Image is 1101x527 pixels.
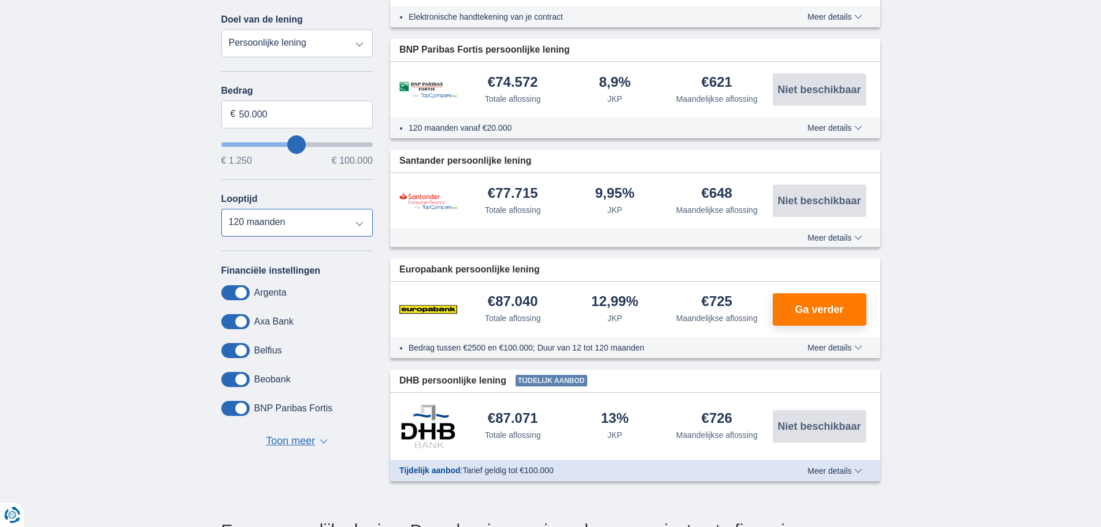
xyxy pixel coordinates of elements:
[231,108,236,121] span: €
[485,429,541,441] div: Totale aflossing
[799,123,870,132] button: Meer details
[254,316,294,327] label: Axa Bank
[221,142,373,147] input: wantToBorrow
[773,293,866,326] button: Ga verder
[221,156,252,165] span: € 1.250
[399,82,457,98] img: product.pl.alt BNP Paribas Fortis
[399,374,506,388] span: DHB persoonlijke lening
[409,122,765,134] li: 120 maanden vanaf €20.000
[488,75,538,91] div: €74.572
[485,93,541,105] div: Totale aflossing
[399,295,457,324] img: product.pl.alt Europabank
[399,404,457,448] img: product.pl.alt DHB Bank
[607,204,622,216] div: JKP
[485,312,541,324] div: Totale aflossing
[591,294,638,310] div: 12,99%
[266,434,315,449] span: Toon meer
[807,124,862,132] span: Meer details
[702,186,732,202] div: €648
[676,204,758,216] div: Maandelijkse aflossing
[409,11,765,23] li: Elektronische handtekening van je contract
[332,156,373,165] span: € 100.000
[485,204,541,216] div: Totale aflossing
[607,312,622,324] div: JKP
[777,421,861,432] span: Niet beschikbaar
[409,342,765,353] li: Bedrag tussen €2500 en €100.000; Duur van 12 tot 120 maanden
[773,73,866,106] button: Niet beschikbaar
[399,263,540,277] span: Europabank persoonlijke lening
[254,345,282,356] label: Belfius
[807,467,862,475] span: Meer details
[807,234,862,242] span: Meer details
[399,466,461,475] span: Tijdelijk aanbod
[773,410,866,443] button: Niet beschikbaar
[702,75,732,91] div: €621
[254,374,291,385] label: Beobank
[516,375,587,386] span: Tijdelijk aanbod
[595,186,635,202] div: 9,95%
[607,429,622,441] div: JKP
[488,294,538,310] div: €87.040
[807,13,862,21] span: Meer details
[799,466,870,476] button: Meer details
[221,14,303,25] label: Doel van de lening
[254,288,287,298] label: Argenta
[795,304,843,315] span: Ga verder
[799,343,870,352] button: Meer details
[773,185,866,217] button: Niet beschikbaar
[320,439,328,444] span: ▼
[462,466,553,475] span: Tarief geldig tot €100.000
[262,433,331,449] button: Toon meer ▼
[601,411,629,427] div: 13%
[807,344,862,352] span: Meer details
[676,429,758,441] div: Maandelijkse aflossing
[599,75,631,91] div: 8,9%
[221,194,258,204] label: Looptijd
[777,196,861,206] span: Niet beschikbaar
[799,233,870,242] button: Meer details
[799,12,870,21] button: Meer details
[607,93,622,105] div: JKP
[676,93,758,105] div: Maandelijkse aflossing
[399,43,570,57] span: BNP Paribas Fortis persoonlijke lening
[221,266,321,276] label: Financiële instellingen
[390,465,774,476] div: :
[221,86,373,96] label: Bedrag
[254,403,333,414] label: BNP Paribas Fortis
[702,294,732,310] div: €725
[777,84,861,95] span: Niet beschikbaar
[702,411,732,427] div: €726
[676,312,758,324] div: Maandelijkse aflossing
[399,192,457,210] img: product.pl.alt Santander
[488,186,538,202] div: €77.715
[488,411,538,427] div: €87.071
[399,154,532,168] span: Santander persoonlijke lening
